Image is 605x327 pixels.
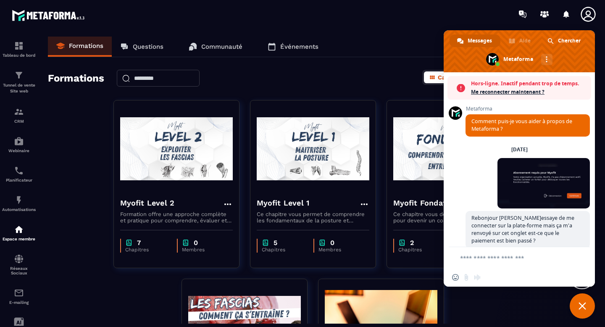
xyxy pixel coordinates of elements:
[438,74,454,81] span: Carte
[511,147,528,152] div: [DATE]
[201,43,242,50] p: Communauté
[112,37,172,57] a: Questions
[318,239,326,247] img: chapter
[259,37,327,57] a: Événements
[14,195,24,205] img: automations
[460,254,568,262] textarea: Entrez votre message...
[471,214,574,244] span: Rebonjour [PERSON_NAME]essaye de me connecter sur la plate-forme mais ça m'a renvoyé sur cet ongl...
[180,37,251,57] a: Communauté
[2,300,36,305] p: E-mailing
[468,34,492,47] span: Messages
[274,239,277,247] p: 5
[14,288,24,298] img: email
[14,254,24,264] img: social-network
[14,136,24,146] img: automations
[393,211,506,224] p: Ce chapitre vous donne les règles du jeu pour devenir un coach efficace et durable. Vous y découv...
[120,197,175,209] h4: Myofit Level 2
[262,247,305,253] p: Chapitres
[558,34,581,47] span: Chercher
[2,266,36,275] p: Réseaux Sociaux
[471,79,587,88] span: Hors-ligne. Inactif pendant trop de temps.
[257,211,369,224] p: Ce chapitre vous permet de comprendre les fondamentaux de la posture et d’apprendre à réaliser un...
[2,130,36,159] a: automationsautomationsWebinaire
[393,197,458,209] h4: Myofit Fondation
[280,43,318,50] p: Événements
[113,100,250,279] a: formation-backgroundMyofit Level 2Formation offre une approche complète et pratique pour comprend...
[2,82,36,94] p: Tunnel de vente Site web
[398,247,442,253] p: Chapitres
[12,8,87,23] img: logo
[2,119,36,124] p: CRM
[387,100,523,279] a: formation-backgroundMyofit FondationCe chapitre vous donne les règles du jeu pour devenir un coac...
[2,178,36,182] p: Planificateur
[2,282,36,311] a: emailemailE-mailing
[257,197,310,209] h4: Myofit Level 1
[398,239,406,247] img: chapter
[393,107,506,191] img: formation-background
[120,211,233,224] p: Formation offre une approche complète et pratique pour comprendre, évaluer et améliorer la santé ...
[2,148,36,153] p: Webinaire
[262,239,269,247] img: chapter
[2,100,36,130] a: formationformationCRM
[471,118,572,132] span: Comment puis-je vous aider à propos de Metaforma ?
[137,239,141,247] p: 7
[330,239,334,247] p: 0
[48,37,112,57] a: Formations
[182,239,189,247] img: chapter
[540,34,589,47] div: Chercher
[133,43,163,50] p: Questions
[14,70,24,80] img: formation
[471,88,587,96] span: Me reconnecter maintenant ?
[450,34,500,47] div: Messages
[14,224,24,235] img: automations
[318,247,361,253] p: Membres
[14,166,24,176] img: scheduler
[424,71,459,83] button: Carte
[541,54,552,65] div: Autres canaux
[2,218,36,248] a: automationsautomationsEspace membre
[570,293,595,319] div: Fermer le chat
[2,159,36,189] a: schedulerschedulerPlanificateur
[452,274,459,281] span: Insérer un emoji
[14,107,24,117] img: formation
[194,239,198,247] p: 0
[410,239,414,247] p: 2
[2,64,36,100] a: formationformationTunnel de vente Site web
[69,42,103,50] p: Formations
[14,41,24,51] img: formation
[48,70,104,87] h2: Formations
[182,247,224,253] p: Membres
[2,189,36,218] a: automationsautomationsAutomatisations
[2,248,36,282] a: social-networksocial-networkRéseaux Sociaux
[2,53,36,58] p: Tableau de bord
[2,237,36,241] p: Espace membre
[125,247,168,253] p: Chapitres
[2,34,36,64] a: formationformationTableau de bord
[125,239,133,247] img: chapter
[257,107,369,191] img: formation-background
[2,207,36,212] p: Automatisations
[466,106,590,112] span: Metaforma
[250,100,387,279] a: formation-backgroundMyofit Level 1Ce chapitre vous permet de comprendre les fondamentaux de la po...
[120,107,233,191] img: formation-background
